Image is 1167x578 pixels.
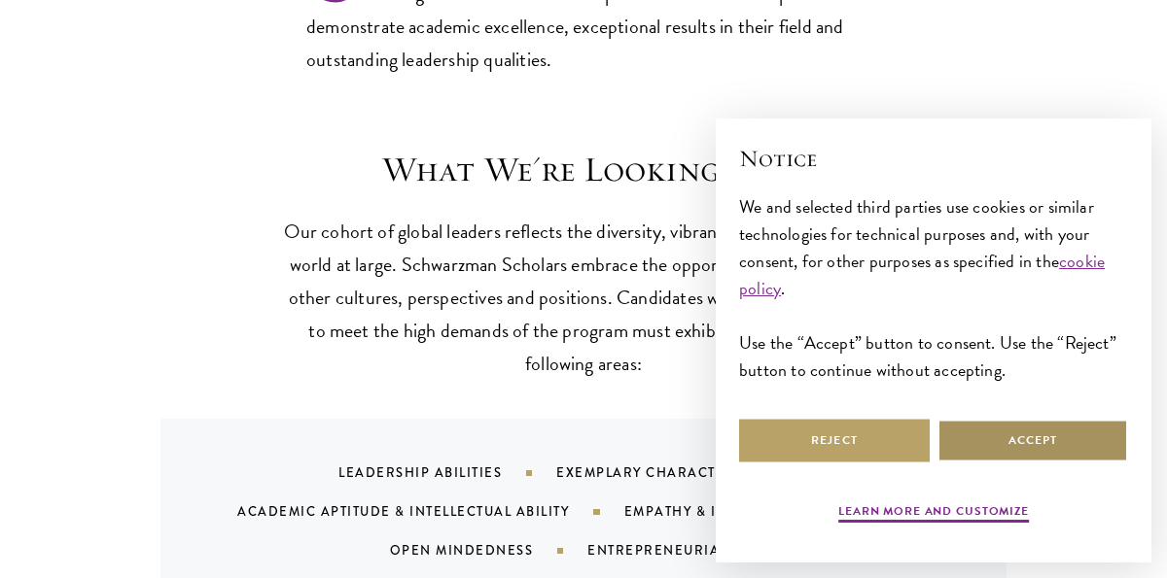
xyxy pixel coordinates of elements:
div: Open Mindedness [390,541,588,560]
a: cookie policy [739,248,1105,301]
div: We and selected third parties use cookies or similar technologies for technical purposes and, wit... [739,193,1128,385]
h3: What We're Looking For [282,149,885,190]
div: Entrepreneurial Spirit [587,541,826,560]
h2: Notice [739,142,1128,175]
p: Our cohort of global leaders reflects the diversity, vibrancy and promise of the world at large. ... [282,215,885,380]
div: Leadership Abilities [338,463,556,482]
div: Empathy & Intercultural Competency [624,502,978,521]
div: Exemplary Character & Integrity [556,463,877,482]
button: Accept [937,419,1128,462]
button: Reject [739,419,930,462]
div: Academic Aptitude & Intellectual Ability [237,502,623,521]
button: Learn more and customize [838,502,1029,526]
